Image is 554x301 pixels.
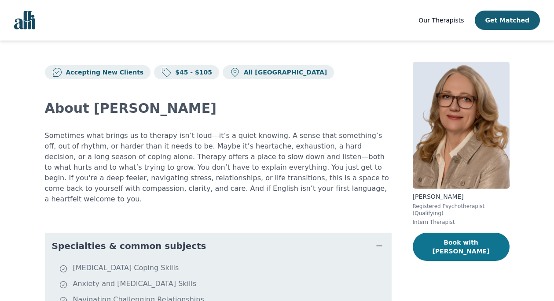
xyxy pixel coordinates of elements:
button: Get Matched [475,11,540,30]
p: Registered Psychotherapist (Qualifying) [413,203,510,217]
button: Specialties & common subjects [45,233,392,259]
img: alli logo [14,11,35,30]
span: Our Therapists [418,17,464,24]
li: [MEDICAL_DATA] Coping Skills [59,263,388,275]
span: Specialties & common subjects [52,240,206,252]
p: Intern Therapist [413,219,510,226]
p: $45 - $105 [172,68,212,77]
p: Accepting New Clients [62,68,144,77]
p: [PERSON_NAME] [413,192,510,201]
p: All [GEOGRAPHIC_DATA] [240,68,327,77]
img: Siobhan_Chandler [413,62,510,189]
a: Our Therapists [418,15,464,26]
p: Sometimes what brings us to therapy isn’t loud—it’s a quiet knowing. A sense that something’s off... [45,130,392,204]
h2: About [PERSON_NAME] [45,100,392,116]
li: Anxiety and [MEDICAL_DATA] Skills [59,279,388,291]
button: Book with [PERSON_NAME] [413,233,510,261]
